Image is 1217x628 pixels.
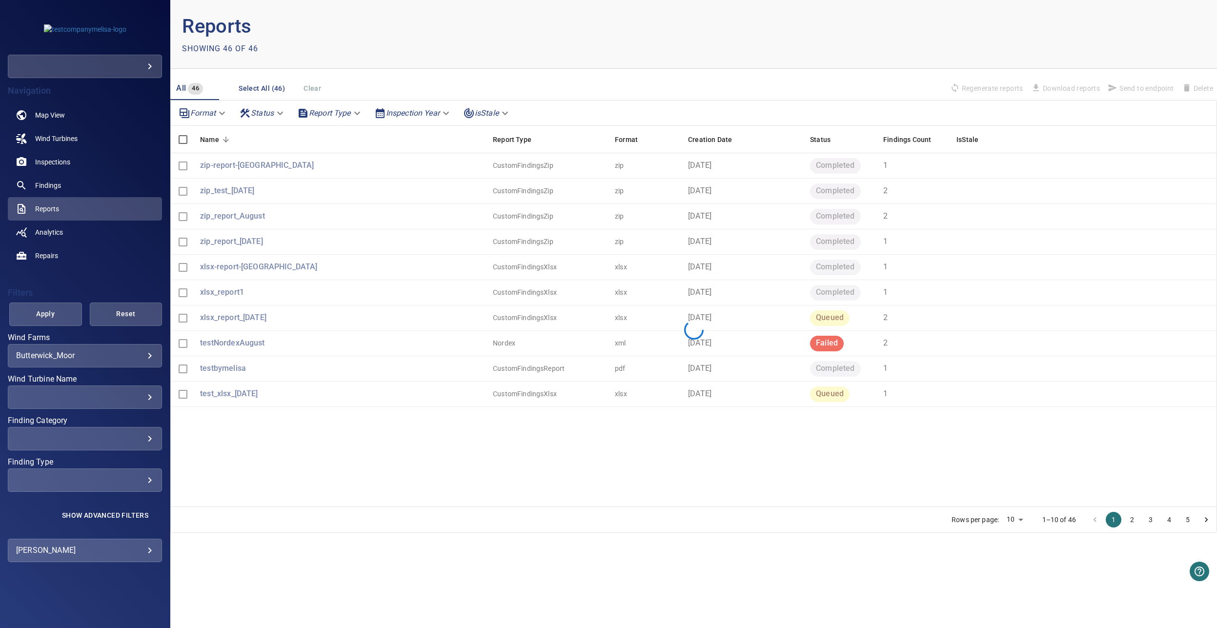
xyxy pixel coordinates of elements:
[175,104,231,122] div: Format
[1198,512,1214,527] button: Go to next page
[8,468,162,492] div: Finding Type
[1161,512,1177,527] button: Go to page 4
[62,511,148,519] span: Show Advanced Filters
[8,427,162,450] div: Finding Category
[1106,512,1121,527] button: page 1
[878,126,952,153] div: Findings Count
[8,221,162,244] a: analytics noActive
[8,288,162,298] h4: Filters
[1180,512,1196,527] button: Go to page 5
[683,126,805,153] div: Creation Date
[90,303,162,326] button: Reset
[35,157,70,167] span: Inspections
[16,351,154,360] div: Butterwick_Moor
[56,507,154,523] button: Show Advanced Filters
[35,110,65,120] span: Map View
[35,251,58,261] span: Repairs
[176,83,186,93] span: All
[1042,515,1076,525] p: 1–10 of 46
[952,515,999,525] p: Rows per page:
[1124,512,1140,527] button: Go to page 2
[8,334,162,342] label: Wind Farms
[8,458,162,466] label: Finding Type
[102,308,150,320] span: Reset
[195,126,488,153] div: Name
[8,244,162,267] a: repairs noActive
[35,204,59,214] span: Reports
[35,227,63,237] span: Analytics
[8,417,162,425] label: Finding Category
[8,150,162,174] a: inspections noActive
[44,24,126,34] img: testcompanymelisa-logo
[1143,512,1158,527] button: Go to page 3
[21,308,70,320] span: Apply
[8,55,162,78] div: testcompanymelisa
[8,127,162,150] a: windturbines noActive
[235,80,289,98] button: Select All (46)
[190,108,216,118] em: Format
[35,134,78,143] span: Wind Turbines
[293,104,366,122] div: Report Type
[805,126,878,153] div: Status
[8,103,162,127] a: map noActive
[1003,512,1026,527] div: 10
[235,104,289,122] div: Status
[8,86,162,96] h4: Navigation
[488,126,610,153] div: Report Type
[8,385,162,409] div: Wind Turbine Name
[370,104,455,122] div: Inspection Year
[475,108,499,118] em: isStale
[493,126,531,153] div: Report Type
[200,126,219,153] div: Name
[182,43,258,55] p: Showing 46 of 46
[1086,512,1216,527] nav: pagination navigation
[251,108,274,118] em: Status
[459,104,514,122] div: isStale
[688,126,732,153] div: Creation Date
[883,126,931,153] div: Findings Count
[386,108,440,118] em: Inspection Year
[188,83,203,94] span: 46
[8,174,162,197] a: findings noActive
[615,126,638,153] div: Format
[8,375,162,383] label: Wind Turbine Name
[16,543,154,558] div: [PERSON_NAME]
[35,181,61,190] span: Findings
[9,303,82,326] button: Apply
[810,126,831,153] div: Status
[309,108,351,118] em: Report Type
[182,12,693,41] p: Reports
[8,197,162,221] a: reports active
[952,126,1025,153] div: IsStale
[610,126,683,153] div: Format
[956,126,978,153] div: Findings in the reports are outdated due to being updated or removed. IsStale reports do not repr...
[219,133,233,146] button: Sort
[8,344,162,367] div: Wind Farms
